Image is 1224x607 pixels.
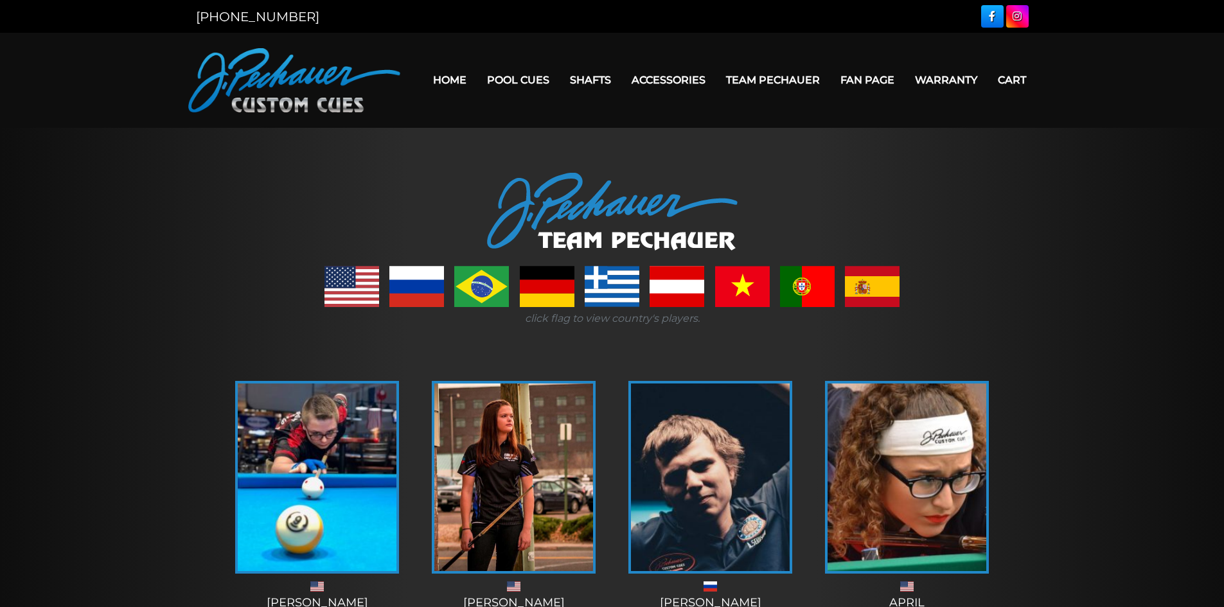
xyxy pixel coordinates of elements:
[477,64,560,96] a: Pool Cues
[434,383,593,571] img: amanda-c-1-e1555337534391.jpg
[238,383,396,571] img: alex-bryant-225x320.jpg
[716,64,830,96] a: Team Pechauer
[828,383,986,571] img: April-225x320.jpg
[988,64,1036,96] a: Cart
[188,48,400,112] img: Pechauer Custom Cues
[905,64,988,96] a: Warranty
[830,64,905,96] a: Fan Page
[525,312,700,324] i: click flag to view country's players.
[621,64,716,96] a: Accessories
[196,9,319,24] a: [PHONE_NUMBER]
[631,383,790,571] img: andrei-1-225x320.jpg
[423,64,477,96] a: Home
[560,64,621,96] a: Shafts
